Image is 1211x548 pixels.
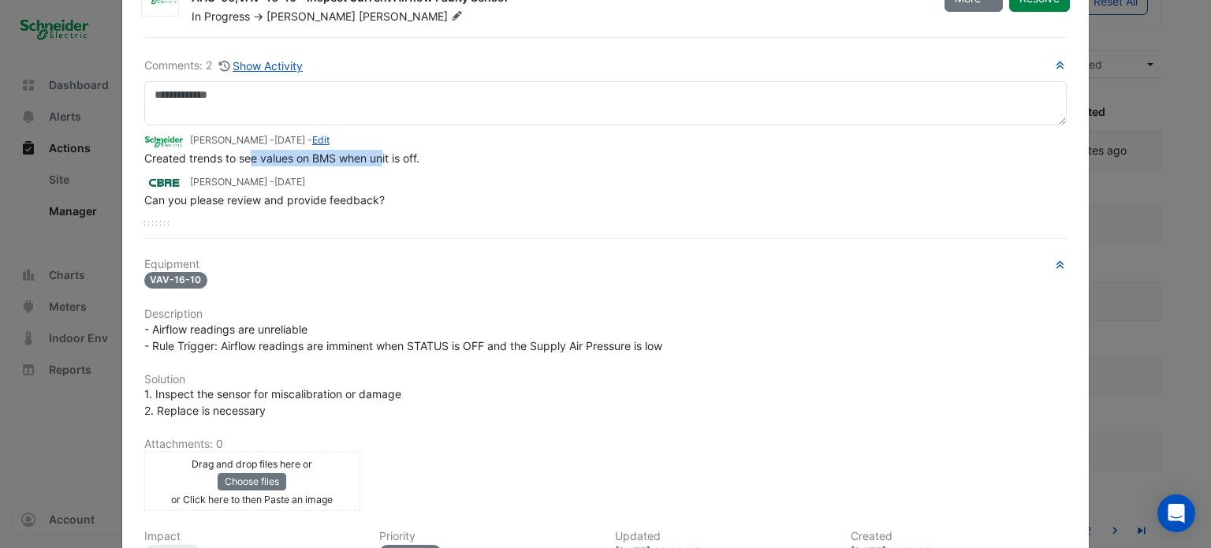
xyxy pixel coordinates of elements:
h6: Attachments: 0 [144,438,1068,451]
h6: Equipment [144,258,1068,271]
h6: Updated [615,530,832,543]
button: Show Activity [218,57,304,75]
div: Comments: 2 [144,57,304,75]
span: In Progress [192,9,250,23]
h6: Solution [144,373,1068,386]
small: [PERSON_NAME] - [190,175,305,189]
span: 1. Inspect the sensor for miscalibration or damage 2. Replace is necessary [144,387,401,417]
small: [PERSON_NAME] - - [190,133,330,147]
button: Choose files [218,473,286,490]
span: 2025-05-07 11:11:38 [274,176,305,188]
span: -> [253,9,263,23]
span: [PERSON_NAME] [266,9,356,23]
span: 2025-06-10 13:06:43 [274,134,305,146]
h6: Priority [379,530,596,543]
span: - Airflow readings are unreliable - Rule Trigger: Airflow readings are imminent when STATUS is OF... [144,322,662,352]
span: Can you please review and provide feedback? [144,193,385,207]
span: [PERSON_NAME] [359,9,466,24]
h6: Created [851,530,1068,543]
h6: Description [144,308,1068,321]
img: CBRE Charter Hall [144,173,184,191]
span: Created trends to see values on BMS when unit is off. [144,151,419,165]
small: Drag and drop files here or [192,458,312,470]
span: VAV-16-10 [144,272,208,289]
img: Schneider Electric [144,132,184,150]
div: Open Intercom Messenger [1157,494,1195,532]
h6: Impact [144,530,361,543]
a: Edit [312,134,330,146]
small: or Click here to then Paste an image [171,494,333,505]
